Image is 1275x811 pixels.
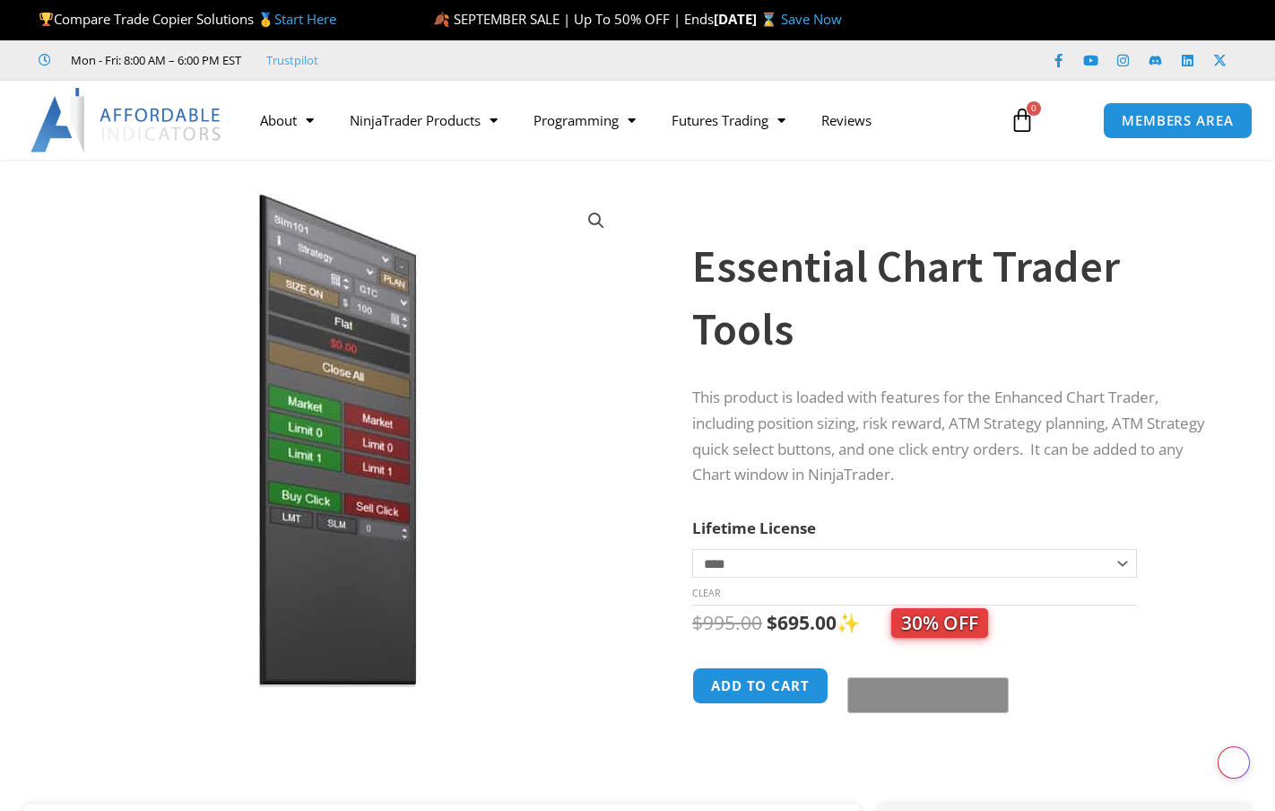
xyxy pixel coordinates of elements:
button: Buy with GPay [847,677,1009,713]
nav: Menu [242,100,994,141]
span: MEMBERS AREA [1122,114,1234,127]
bdi: 695.00 [767,610,837,635]
a: Trustpilot [266,49,318,71]
a: Reviews [803,100,889,141]
a: About [242,100,332,141]
img: Essential Chart Trader Tools [49,191,626,687]
img: 🏆 [39,13,53,26]
a: View full-screen image gallery [580,205,612,237]
span: $ [767,610,777,635]
a: Programming [516,100,654,141]
label: Lifetime License [692,518,816,538]
strong: [DATE] ⌛ [714,10,781,28]
span: Compare Trade Copier Solutions 🥇 [39,10,336,28]
a: Futures Trading [654,100,803,141]
span: Mon - Fri: 8:00 AM – 6:00 PM EST [66,49,241,71]
a: NinjaTrader Products [332,100,516,141]
p: This product is loaded with features for the Enhanced Chart Trader, including position sizing, ri... [692,385,1216,489]
a: 0 [983,94,1062,146]
a: Save Now [781,10,842,28]
a: MEMBERS AREA [1103,102,1253,139]
a: Clear options [692,587,720,599]
span: 30% OFF [891,608,988,638]
span: 🍂 SEPTEMBER SALE | Up To 50% OFF | Ends [433,10,714,28]
button: Add to cart [692,667,828,704]
a: Start Here [274,10,336,28]
span: ✨ [837,610,988,635]
img: LogoAI | Affordable Indicators – NinjaTrader [30,88,223,153]
span: 0 [1027,101,1041,116]
span: $ [692,610,703,635]
iframe: Secure payment input frame [844,665,1005,667]
bdi: 995.00 [692,610,762,635]
h1: Essential Chart Trader Tools [692,235,1216,361]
